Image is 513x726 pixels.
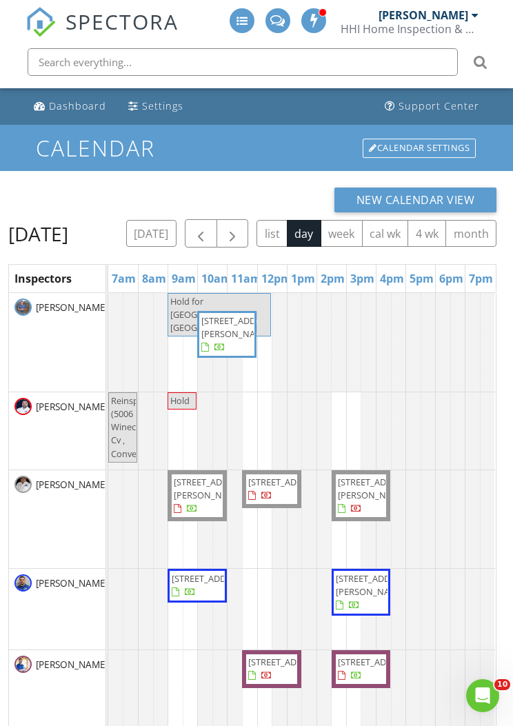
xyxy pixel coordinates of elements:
a: Support Center [379,94,485,119]
span: Reinspection (5006 Winecup Cv , Converse) [111,394,164,460]
span: [STREET_ADDRESS] [248,476,325,488]
button: week [321,220,363,247]
img: 8334a47d40204d029b6682c9b1fdee83.jpeg [14,398,32,415]
a: 9am [168,268,199,290]
span: [STREET_ADDRESS][PERSON_NAME] [174,476,251,501]
span: [STREET_ADDRESS] [338,656,415,668]
h1: Calendar [36,136,478,160]
a: 2pm [317,268,348,290]
h2: [DATE] [8,220,68,248]
img: img_0667.jpeg [14,476,32,493]
span: [STREET_ADDRESS] [172,572,249,585]
a: 3pm [347,268,378,290]
span: [PERSON_NAME] [33,658,111,672]
a: 1pm [288,268,319,290]
img: resized_103945_1607186620487.jpeg [14,574,32,592]
span: [PERSON_NAME] [33,301,111,314]
a: 12pm [258,268,295,290]
span: [STREET_ADDRESS][PERSON_NAME] [338,476,415,501]
a: 5pm [406,268,437,290]
button: 4 wk [408,220,446,247]
iframe: Intercom live chat [466,679,499,712]
button: Next day [217,219,249,248]
a: 8am [139,268,170,290]
span: [PERSON_NAME] [33,400,111,414]
button: list [256,220,288,247]
a: Dashboard [28,94,112,119]
span: [PERSON_NAME] [33,576,111,590]
div: Settings [142,99,183,112]
button: day [287,220,321,247]
a: Settings [123,94,189,119]
a: 6pm [436,268,467,290]
a: 7pm [465,268,496,290]
a: SPECTORA [26,19,179,48]
div: HHI Home Inspection & Pest Control [341,22,479,36]
span: Inspectors [14,271,72,286]
a: 11am [228,268,265,290]
a: Calendar Settings [361,137,477,159]
span: Hold [170,394,190,407]
a: 10am [198,268,235,290]
span: 10 [494,679,510,690]
div: Dashboard [49,99,106,112]
img: The Best Home Inspection Software - Spectora [26,7,56,37]
img: jj.jpg [14,299,32,316]
span: SPECTORA [66,7,179,36]
a: 7am [108,268,139,290]
input: Search everything... [28,48,458,76]
div: [PERSON_NAME] [379,8,468,22]
span: [PERSON_NAME] [33,478,111,492]
a: 4pm [376,268,408,290]
button: Previous day [185,219,217,248]
span: [STREET_ADDRESS] [248,656,325,668]
button: New Calendar View [334,188,497,212]
span: [STREET_ADDRESS][PERSON_NAME] [336,572,413,598]
div: Calendar Settings [363,139,476,158]
span: Hold for [GEOGRAPHIC_DATA] [GEOGRAPHIC_DATA] [170,295,257,334]
div: Support Center [399,99,479,112]
button: month [445,220,496,247]
img: dsc07028.jpg [14,656,32,673]
button: [DATE] [126,220,177,247]
span: [STREET_ADDRESS][PERSON_NAME] [201,314,279,340]
button: cal wk [362,220,409,247]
